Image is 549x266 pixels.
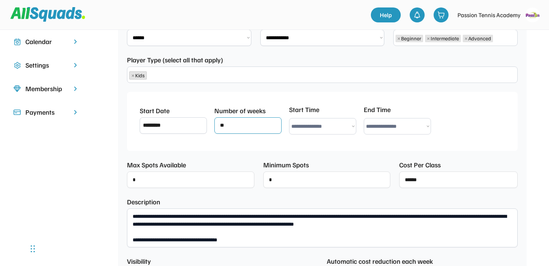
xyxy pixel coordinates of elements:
[25,37,67,47] div: Calendar
[127,160,186,170] div: Max Spots Available
[25,84,67,94] div: Membership
[413,11,421,19] img: bell-03%20%281%29.svg
[263,160,309,170] div: Minimum Spots
[525,7,540,22] img: logo_square.gif
[72,109,79,116] img: chevron-right.svg
[399,160,441,170] div: Cost Per Class
[396,35,423,42] li: Beginner
[13,38,21,46] img: Icon%20copy%207.svg
[13,109,21,116] img: Icon%20%2815%29.svg
[371,7,401,22] a: Help
[10,7,85,21] img: Squad%20Logo.svg
[214,106,266,116] div: Number of weeks
[425,35,461,42] li: Intermediate
[72,85,79,92] img: chevron-right.svg
[427,36,430,41] span: ×
[127,55,223,65] div: Player Type (select all that apply)
[364,105,391,115] div: End Time
[13,62,21,69] img: Icon%20copy%2016.svg
[131,73,134,78] span: ×
[463,35,493,42] li: Advanced
[129,71,147,80] li: Kids
[25,60,67,70] div: Settings
[465,36,468,41] span: ×
[25,107,67,117] div: Payments
[140,106,170,116] div: Start Date
[13,85,21,93] img: Icon%20copy%208.svg
[437,11,445,19] img: shopping-cart-01%20%281%29.svg
[289,105,319,115] div: Start Time
[72,38,79,45] img: chevron-right.svg
[72,62,79,69] img: chevron-right.svg
[397,36,400,41] span: ×
[457,10,521,19] div: Passion Tennis Academy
